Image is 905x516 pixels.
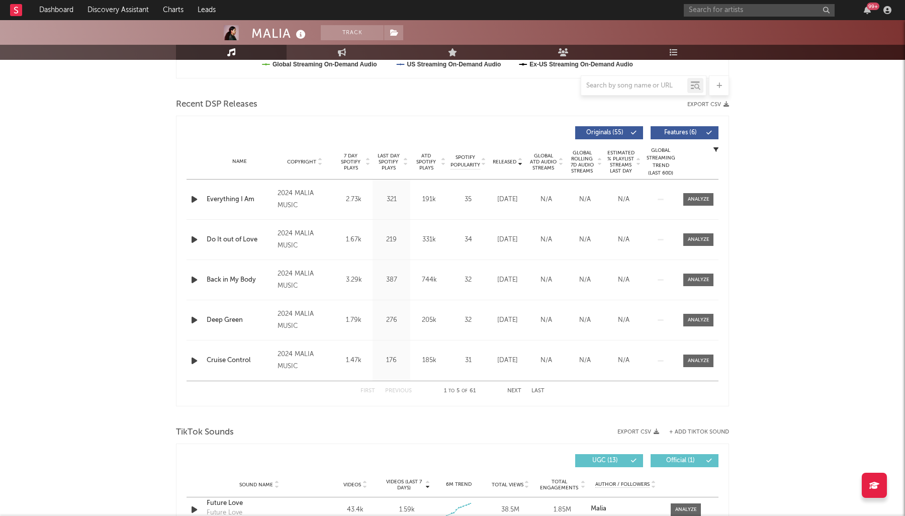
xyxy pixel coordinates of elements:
a: Do It out of Love [207,235,273,245]
div: N/A [529,275,563,285]
div: N/A [568,356,602,366]
span: Recent DSP Releases [176,99,257,111]
span: Global ATD Audio Streams [529,153,557,171]
div: 2024 MALIA MUSIC [278,308,332,332]
div: Name [207,158,273,165]
button: Previous [385,388,412,394]
div: 38.5M [487,505,534,515]
span: Author / Followers [595,481,650,488]
div: 3.29k [337,275,370,285]
span: Official ( 1 ) [657,458,703,464]
div: N/A [529,195,563,205]
span: Sound Name [239,482,273,488]
span: Videos (last 7 days) [384,479,424,491]
div: [DATE] [491,315,524,325]
div: [DATE] [491,235,524,245]
button: + Add TikTok Sound [669,429,729,435]
div: 6M Trend [435,481,482,488]
div: [DATE] [491,275,524,285]
div: 1.79k [337,315,370,325]
div: 2024 MALIA MUSIC [278,228,332,252]
span: Videos [343,482,361,488]
input: Search for artists [684,4,835,17]
span: Estimated % Playlist Streams Last Day [607,150,635,174]
button: Official(1) [651,454,718,467]
button: First [360,388,375,394]
span: Total Engagements [539,479,580,491]
div: 276 [375,315,408,325]
button: Originals(55) [575,126,643,139]
div: N/A [607,356,641,366]
button: 99+ [864,6,871,14]
div: 43.4k [332,505,379,515]
div: N/A [607,235,641,245]
div: MALIA [251,25,308,42]
a: Cruise Control [207,356,273,366]
text: Ex-US Streaming On-Demand Audio [529,61,633,68]
div: 744k [413,275,445,285]
input: Search by song name or URL [581,82,687,90]
span: Spotify Popularity [450,154,480,169]
button: Export CSV [687,102,729,108]
div: 32 [450,275,486,285]
div: 2.73k [337,195,370,205]
text: US Streaming On-Demand Audio [407,61,501,68]
span: Copyright [287,159,316,165]
button: Export CSV [617,429,659,435]
div: 321 [375,195,408,205]
div: N/A [568,275,602,285]
div: 32 [450,315,486,325]
div: 205k [413,315,445,325]
text: Global Streaming On-Demand Audio [273,61,377,68]
div: 2024 MALIA MUSIC [278,268,332,292]
div: 35 [450,195,486,205]
span: to [448,389,455,393]
button: Features(6) [651,126,718,139]
button: + Add TikTok Sound [659,429,729,435]
div: 176 [375,356,408,366]
span: Total Views [492,482,523,488]
a: Deep Green [207,315,273,325]
span: Last Day Spotify Plays [375,153,402,171]
div: 219 [375,235,408,245]
div: 191k [413,195,445,205]
div: N/A [607,315,641,325]
div: N/A [568,235,602,245]
div: 2024 MALIA MUSIC [278,349,332,373]
div: 185k [413,356,445,366]
div: 34 [450,235,486,245]
button: UGC(13) [575,454,643,467]
div: [DATE] [491,356,524,366]
div: 2024 MALIA MUSIC [278,188,332,212]
span: TikTok Sounds [176,426,234,439]
div: N/A [607,195,641,205]
div: N/A [568,315,602,325]
div: 31 [450,356,486,366]
div: 1.59k [399,505,415,515]
div: N/A [529,315,563,325]
button: Next [507,388,521,394]
div: 1.85M [539,505,586,515]
div: 331k [413,235,445,245]
span: Originals ( 55 ) [582,130,628,136]
span: UGC ( 13 ) [582,458,628,464]
strong: Malia [591,505,606,512]
div: N/A [529,235,563,245]
span: Released [493,159,516,165]
button: Track [321,25,384,40]
span: of [462,389,468,393]
a: Everything I Am [207,195,273,205]
div: Global Streaming Trend (Last 60D) [646,147,676,177]
div: 1.67k [337,235,370,245]
div: N/A [568,195,602,205]
span: Features ( 6 ) [657,130,703,136]
div: Back in My Body [207,275,273,285]
span: ATD Spotify Plays [413,153,439,171]
a: Future Love [207,498,312,508]
div: N/A [529,356,563,366]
